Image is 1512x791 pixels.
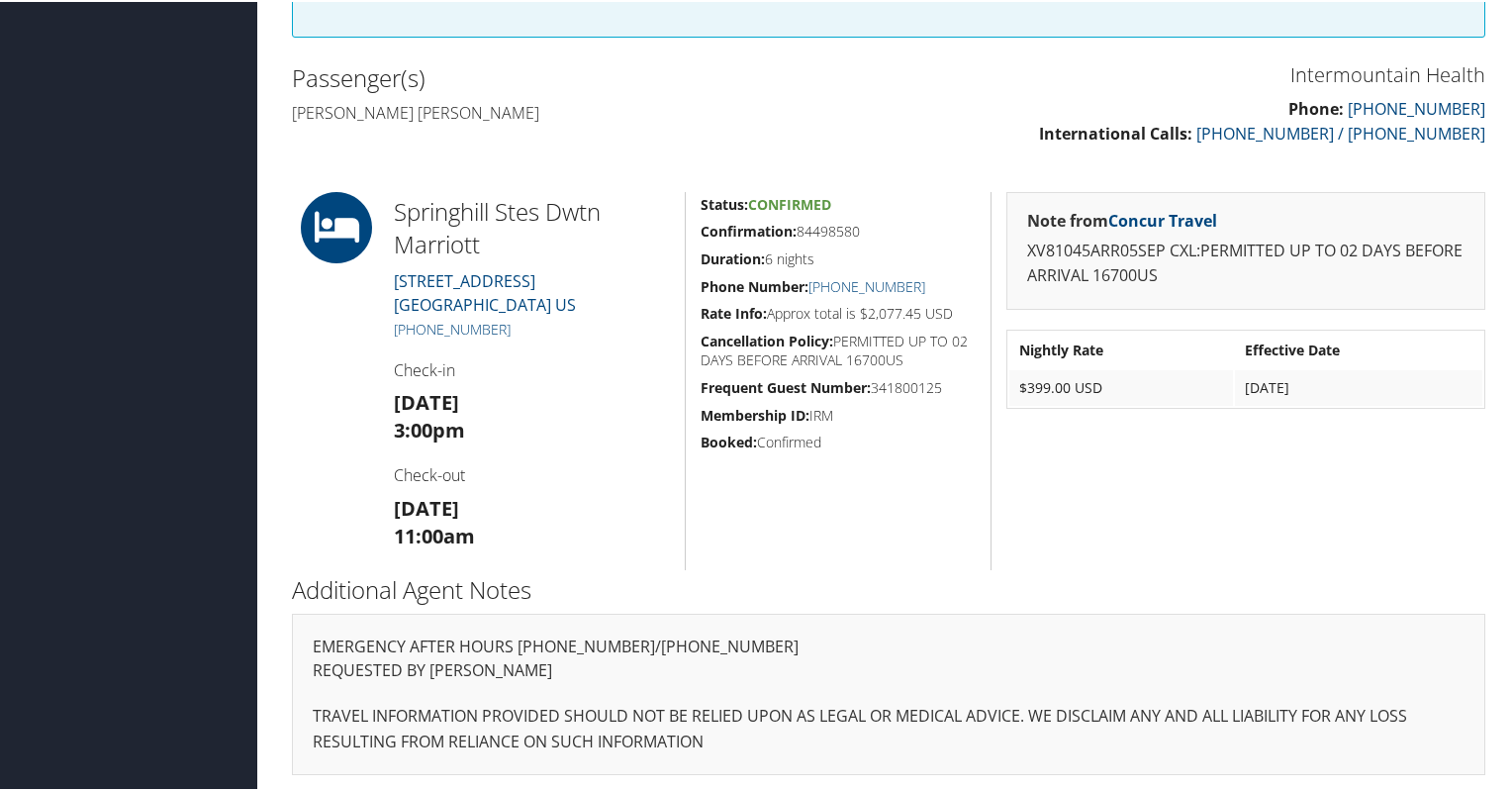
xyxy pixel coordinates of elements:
td: [DATE] [1235,368,1482,404]
strong: Membership ID: [701,404,809,423]
h5: 6 nights [701,247,976,267]
h3: Intermountain Health [903,59,1485,87]
h4: Check-in [394,357,670,379]
strong: Confirmation: [701,220,797,239]
strong: [DATE] [394,387,459,414]
h5: Approx total is $2,077.45 USD [701,302,976,322]
a: [PHONE_NUMBER] [808,275,925,294]
h5: 84498580 [701,220,976,240]
h5: PERMITTED UP TO 02 DAYS BEFORE ARRIVAL 16700US [701,330,976,368]
th: Effective Date [1235,331,1482,366]
h4: [PERSON_NAME] [PERSON_NAME] [292,100,874,122]
p: REQUESTED BY [PERSON_NAME] [313,656,1465,682]
strong: International Calls: [1039,121,1192,143]
a: [PHONE_NUMBER] [1348,96,1485,118]
h5: Confirmed [701,431,976,450]
div: EMERGENCY AFTER HOURS [PHONE_NUMBER]/[PHONE_NUMBER] [292,612,1485,773]
strong: Phone: [1288,96,1344,118]
h4: Check-out [394,462,670,484]
strong: Cancellation Policy: [701,330,833,348]
strong: Note from [1027,208,1217,230]
strong: Frequent Guest Number: [701,376,871,395]
a: [STREET_ADDRESS][GEOGRAPHIC_DATA] US [394,268,576,314]
strong: 11:00am [394,521,475,547]
strong: Status: [701,193,748,212]
strong: Duration: [701,247,765,266]
p: XV81045ARR05SEP CXL:PERMITTED UP TO 02 DAYS BEFORE ARRIVAL 16700US [1027,237,1465,287]
a: Concur Travel [1108,208,1217,230]
h2: Springhill Stes Dwtn Marriott [394,193,670,259]
h5: 341800125 [701,376,976,396]
strong: [DATE] [394,493,459,520]
h2: Additional Agent Notes [292,571,1485,605]
p: TRAVEL INFORMATION PROVIDED SHOULD NOT BE RELIED UPON AS LEGAL OR MEDICAL ADVICE. WE DISCLAIM ANY... [313,702,1465,752]
a: [PHONE_NUMBER] [394,318,511,337]
a: [PHONE_NUMBER] / [PHONE_NUMBER] [1196,121,1485,143]
h5: IRM [701,404,976,424]
strong: Booked: [701,431,757,449]
td: $399.00 USD [1009,368,1233,404]
strong: Rate Info: [701,302,767,321]
span: Confirmed [748,193,831,212]
th: Nightly Rate [1009,331,1233,366]
h2: Passenger(s) [292,59,874,93]
strong: 3:00pm [394,415,465,442]
strong: Phone Number: [701,275,808,294]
